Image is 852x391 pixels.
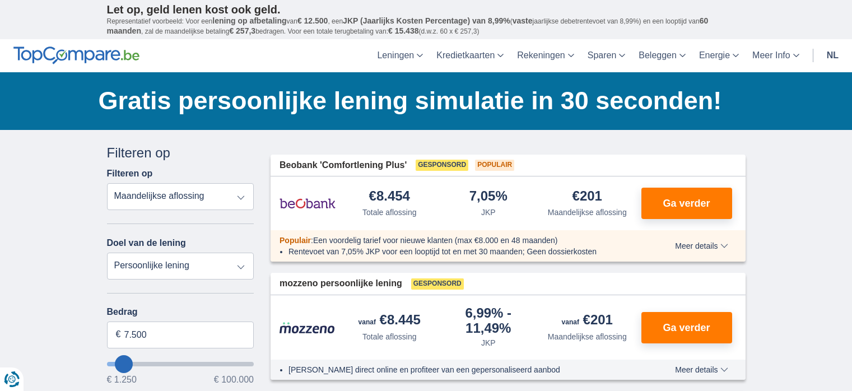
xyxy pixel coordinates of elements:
[343,16,510,25] span: JKP (Jaarlijks Kosten Percentage) van 8,99%
[280,322,336,334] img: product.pl.alt Mozzeno
[641,312,732,343] button: Ga verder
[107,169,153,179] label: Filteren op
[562,313,613,329] div: €201
[297,16,328,25] span: € 12.500
[663,198,710,208] span: Ga verder
[481,337,496,348] div: JKP
[675,242,728,250] span: Meer details
[107,362,254,366] input: wantToBorrow
[107,307,254,317] label: Bedrag
[469,189,508,204] div: 7,05%
[510,39,580,72] a: Rekeningen
[362,331,417,342] div: Totale aflossing
[229,26,255,35] span: € 257,3
[288,246,634,257] li: Rentevoet van 7,05% JKP voor een looptijd tot en met 30 maanden; Geen dossierkosten
[107,375,137,384] span: € 1.250
[107,238,186,248] label: Doel van de lening
[271,235,643,246] div: :
[362,207,417,218] div: Totale aflossing
[280,236,311,245] span: Populair
[359,313,421,329] div: €8.445
[388,26,419,35] span: € 15.438
[107,143,254,162] div: Filteren op
[99,83,746,118] h1: Gratis persoonlijke lening simulatie in 30 seconden!
[288,364,634,375] li: [PERSON_NAME] direct online en profiteer van een gepersonaliseerd aanbod
[116,328,121,341] span: €
[667,241,736,250] button: Meer details
[13,46,139,64] img: TopCompare
[746,39,806,72] a: Meer Info
[692,39,746,72] a: Energie
[313,236,558,245] span: Een voordelig tarief voor nieuwe klanten (max €8.000 en 48 maanden)
[663,323,710,333] span: Ga verder
[641,188,732,219] button: Ga verder
[416,160,468,171] span: Gesponsord
[475,160,514,171] span: Populair
[370,39,430,72] a: Leningen
[675,366,728,374] span: Meer details
[548,331,627,342] div: Maandelijkse aflossing
[667,365,736,374] button: Meer details
[214,375,254,384] span: € 100.000
[513,16,533,25] span: vaste
[430,39,510,72] a: Kredietkaarten
[107,16,746,36] p: Representatief voorbeeld: Voor een van , een ( jaarlijkse debetrentevoet van 8,99%) en een loopti...
[369,189,410,204] div: €8.454
[481,207,496,218] div: JKP
[411,278,464,290] span: Gesponsord
[820,39,845,72] a: nl
[632,39,692,72] a: Beleggen
[280,159,407,172] span: Beobank 'Comfortlening Plus'
[107,16,709,35] span: 60 maanden
[581,39,632,72] a: Sparen
[212,16,286,25] span: lening op afbetaling
[280,277,402,290] span: mozzeno persoonlijke lening
[572,189,602,204] div: €201
[107,3,746,16] p: Let op, geld lenen kost ook geld.
[548,207,627,218] div: Maandelijkse aflossing
[444,306,534,335] div: 6,99%
[280,189,336,217] img: product.pl.alt Beobank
